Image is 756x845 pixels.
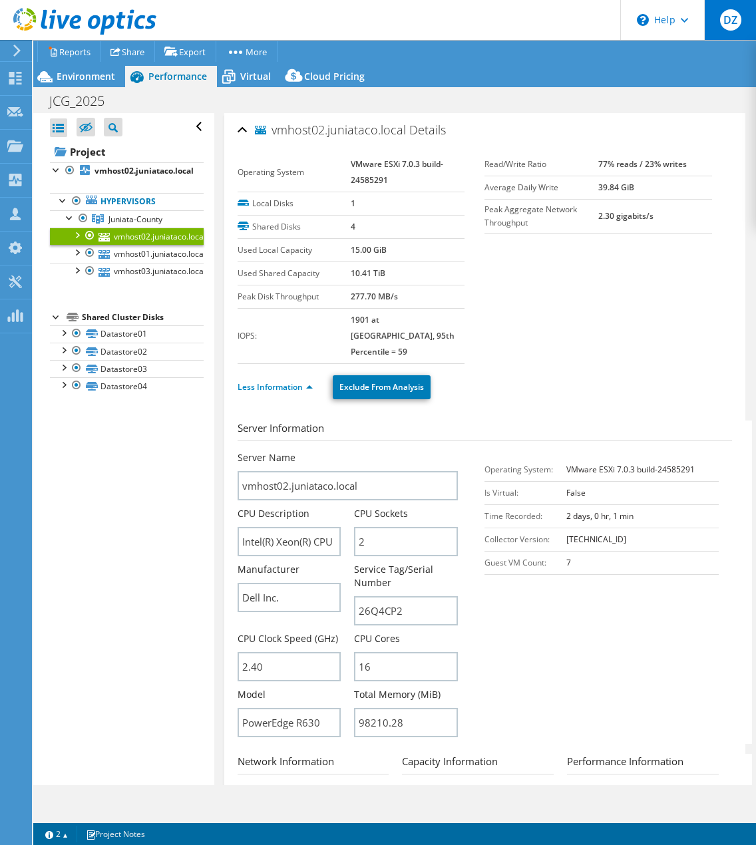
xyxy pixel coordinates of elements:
h3: Network Information [238,754,389,774]
b: 77% reads / 23% writes [598,158,687,170]
b: 15.00 GiB [351,244,387,255]
label: Peak Aggregate Network Throughput [484,203,598,230]
a: Export [154,41,216,62]
td: Collector Version: [484,528,566,551]
span: Juniata-County [108,214,162,225]
b: 1 [351,198,355,209]
b: vmhost02.juniataco.local [94,165,194,176]
a: vmhost02.juniataco.local [50,228,204,245]
a: Datastore04 [50,377,204,395]
a: vmhost02.juniataco.local [50,162,204,180]
label: IOPS: [238,329,351,343]
label: Model [238,688,266,701]
span: vmhost02.juniataco.local [255,124,406,137]
span: Virtual [240,70,271,83]
b: 7 [566,557,571,568]
b: 277.70 MB/s [351,291,398,302]
td: Guest VM Count: [484,551,566,574]
a: Share [100,41,155,62]
label: CPU Sockets [354,507,408,520]
label: Average Daily Write [484,181,598,194]
a: Project [50,141,204,162]
a: vmhost01.juniataco.local [50,245,204,262]
b: 2 days, 0 hr, 1 min [566,510,634,522]
label: Read/Write Ratio [484,158,598,171]
label: Peak Disk Throughput [238,290,351,303]
a: 2 [36,826,77,842]
h1: JCG_2025 [43,94,125,108]
label: Local Disks [238,197,351,210]
span: DZ [720,9,741,31]
a: Exclude From Analysis [333,375,431,399]
label: Shared Disks [238,220,351,234]
b: 4 [351,221,355,232]
b: 1901 at [GEOGRAPHIC_DATA], 95th Percentile = 59 [351,314,455,357]
svg: \n [637,14,649,26]
label: CPU Clock Speed (GHz) [238,632,338,645]
td: Time Recorded: [484,504,566,528]
td: Operating System: [484,458,566,481]
label: Service Tag/Serial Number [354,563,458,590]
label: Total Memory (MiB) [354,688,441,701]
td: Average IO Size: [567,784,629,824]
a: Datastore02 [50,343,204,360]
b: 39.84 GiB [598,182,634,193]
a: Hypervisors [50,193,204,210]
a: vmhost03.juniataco.local [50,263,204,280]
b: 2.30 gigabits/s [598,210,654,222]
a: Less Information [238,381,313,393]
a: Reports [37,41,101,62]
label: Used Local Capacity [238,244,351,257]
label: 1 Gb Ports: [238,784,286,798]
label: Operating System [238,166,351,179]
span: Cloud Pricing [304,70,365,83]
h3: Performance Information [567,754,719,774]
a: Project Notes [77,826,154,842]
span: Details [409,122,446,138]
h3: Capacity Information [402,754,554,774]
div: Shared Cluster Disks [82,309,204,325]
span: Environment [57,70,115,83]
label: Used Shared Capacity [238,267,351,280]
a: Datastore01 [50,325,204,343]
td: Total Local Capacity: [402,784,486,808]
a: Juniata-County [50,210,204,228]
a: Datastore03 [50,360,204,377]
label: CPU Cores [354,632,400,645]
label: Manufacturer [238,563,299,576]
span: Performance [148,70,207,83]
label: Server Name [238,451,295,464]
h3: Server Information [238,421,732,441]
b: 10.41 TiB [351,267,385,279]
b: False [566,487,586,498]
b: VMware ESXi 7.0.3 build-24585291 [566,464,695,475]
b: [TECHNICAL_ID] [566,534,626,545]
b: VMware ESXi 7.0.3 build-24585291 [351,158,443,186]
a: More [216,41,278,62]
label: CPU Description [238,507,309,520]
td: Is Virtual: [484,481,566,504]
